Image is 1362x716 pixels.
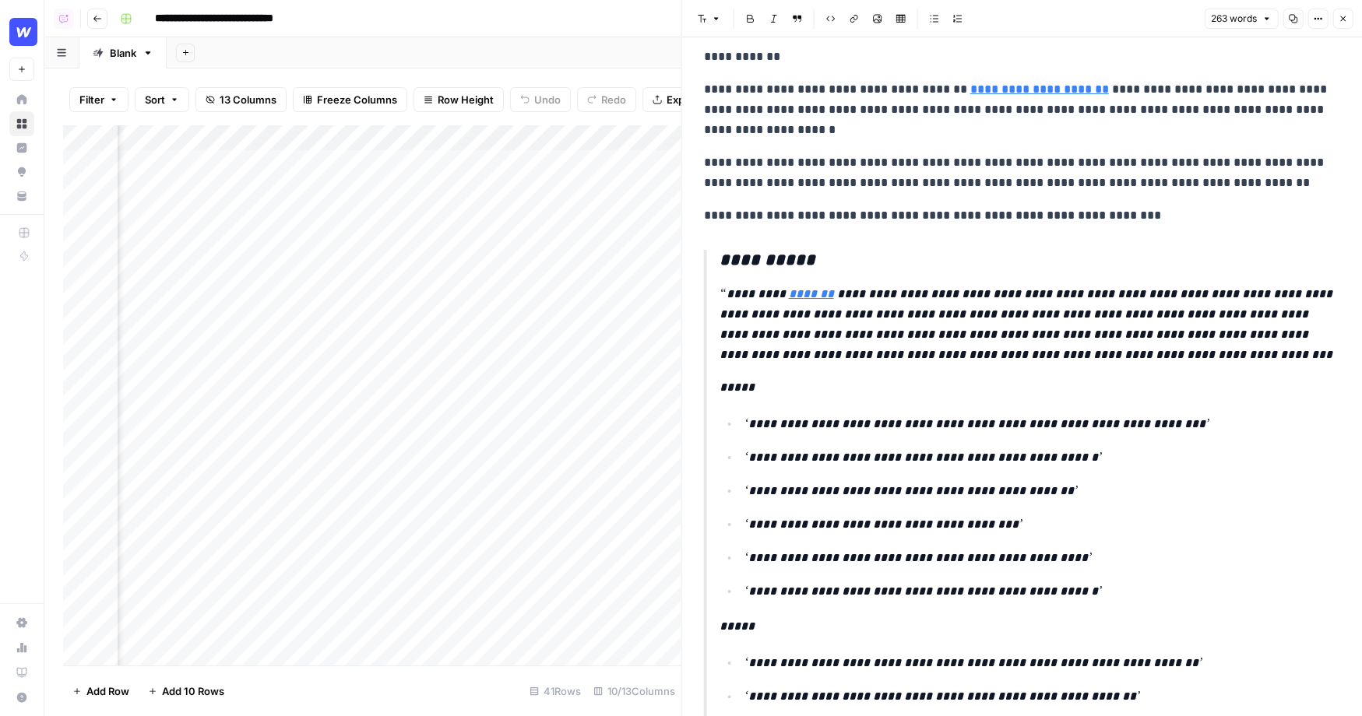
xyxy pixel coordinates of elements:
button: Sort [135,87,189,112]
button: 13 Columns [195,87,287,112]
a: Learning Hub [9,660,34,685]
a: Insights [9,135,34,160]
img: Webflow Logo [9,18,37,46]
span: Add Row [86,683,129,699]
a: Usage [9,635,34,660]
button: 263 words [1204,9,1278,29]
div: Blank [110,45,136,61]
button: Help + Support [9,685,34,710]
button: Workspace: Webflow [9,12,34,51]
button: Freeze Columns [293,87,407,112]
button: Undo [510,87,571,112]
a: Home [9,87,34,112]
button: Add 10 Rows [139,679,234,704]
a: Opportunities [9,160,34,184]
span: 13 Columns [220,92,276,107]
a: Settings [9,610,34,635]
span: Freeze Columns [317,92,397,107]
button: Export CSV [642,87,732,112]
span: Add 10 Rows [162,683,224,699]
button: Row Height [414,87,504,112]
div: 10/13 Columns [587,679,681,704]
div: 41 Rows [523,679,587,704]
span: Export CSV [667,92,722,107]
a: Blank [79,37,167,68]
span: 263 words [1211,12,1257,26]
span: Filter [79,92,104,107]
button: Add Row [63,679,139,704]
span: Row Height [438,92,494,107]
a: Browse [9,111,34,136]
span: Redo [601,92,626,107]
a: Your Data [9,184,34,209]
button: Redo [577,87,636,112]
span: Sort [145,92,165,107]
button: Filter [69,87,128,112]
span: Undo [534,92,561,107]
